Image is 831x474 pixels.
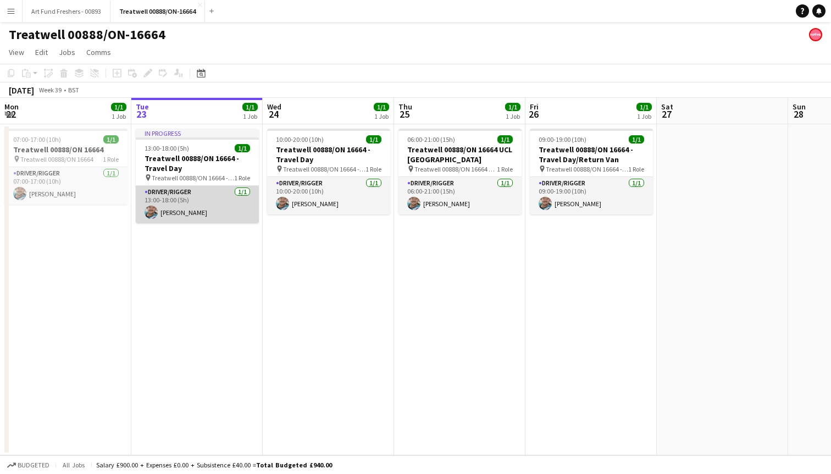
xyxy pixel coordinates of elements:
span: 1/1 [636,103,652,111]
span: Wed [267,102,281,112]
app-card-role: Driver/Rigger1/106:00-21:00 (15h)[PERSON_NAME] [398,177,522,214]
h3: Treatwell 00888/ON 16664 [4,145,128,155]
div: 1 Job [506,112,520,120]
span: 22 [3,108,19,120]
span: View [9,47,24,57]
div: 1 Job [637,112,651,120]
span: Mon [4,102,19,112]
span: 25 [397,108,412,120]
h3: Treatwell 00888/ON 16664 - Travel Day/Return Van [530,145,653,164]
span: 1/1 [366,135,381,144]
app-card-role: Driver/Rigger1/113:00-18:00 (5h)[PERSON_NAME] [136,186,259,223]
span: 09:00-19:00 (10h) [539,135,586,144]
a: Jobs [54,45,80,59]
div: Salary £900.00 + Expenses £0.00 + Subsistence £40.00 = [96,461,332,469]
button: Treatwell 00888/ON-16664 [110,1,205,22]
h3: Treatwell 00888/ON 16664 UCL [GEOGRAPHIC_DATA] [398,145,522,164]
div: BST [68,86,79,94]
span: 28 [791,108,806,120]
span: Budgeted [18,461,49,469]
a: View [4,45,29,59]
span: 1 Role [628,165,644,173]
span: 13:00-18:00 (5h) [145,144,189,152]
app-job-card: 06:00-21:00 (15h)1/1Treatwell 00888/ON 16664 UCL [GEOGRAPHIC_DATA] Treatwell 00888/ON 16664 UCL [... [398,129,522,214]
span: 1 Role [234,174,250,182]
div: 1 Job [112,112,126,120]
span: Thu [398,102,412,112]
span: 10:00-20:00 (10h) [276,135,324,144]
span: 1/1 [235,144,250,152]
span: Week 39 [36,86,64,94]
app-job-card: 10:00-20:00 (10h)1/1Treatwell 00888/ON 16664 - Travel Day Treatwell 00888/ON 16664 - Travel Day1 ... [267,129,390,214]
app-card-role: Driver/Rigger1/110:00-20:00 (10h)[PERSON_NAME] [267,177,390,214]
app-job-card: 09:00-19:00 (10h)1/1Treatwell 00888/ON 16664 - Travel Day/Return Van Treatwell 00888/ON 16664 - T... [530,129,653,214]
span: Treatwell 00888/ON 16664 - Travel Day/Return van [546,165,628,173]
a: Comms [82,45,115,59]
button: Art Fund Freshers - 00893 [23,1,110,22]
span: Comms [86,47,111,57]
span: 1/1 [242,103,258,111]
app-job-card: 07:00-17:00 (10h)1/1Treatwell 00888/ON 16664 Treatwell 00888/ON 166641 RoleDriver/Rigger1/107:00-... [4,129,128,205]
span: Sat [661,102,673,112]
span: 07:00-17:00 (10h) [13,135,61,144]
span: Edit [35,47,48,57]
button: Budgeted [5,459,51,471]
app-card-role: Driver/Rigger1/107:00-17:00 (10h)[PERSON_NAME] [4,167,128,205]
span: 23 [134,108,149,120]
h3: Treatwell 00888/ON 16664 - Travel Day [136,153,259,173]
span: 1/1 [497,135,513,144]
h1: Treatwell 00888/ON-16664 [9,26,165,43]
span: 1/1 [629,135,644,144]
span: Treatwell 00888/ON 16664 UCL [GEOGRAPHIC_DATA] [414,165,497,173]
span: 1 Role [103,155,119,163]
span: 27 [660,108,673,120]
span: Treatwell 00888/ON 16664 - Travel Day [283,165,365,173]
span: Jobs [59,47,75,57]
span: Treatwell 00888/ON 16664 [20,155,93,163]
span: Fri [530,102,539,112]
app-job-card: In progress13:00-18:00 (5h)1/1Treatwell 00888/ON 16664 - Travel Day Treatwell 00888/ON 16664 - Tr... [136,129,259,223]
span: 1 Role [365,165,381,173]
span: Tue [136,102,149,112]
span: Total Budgeted £940.00 [256,461,332,469]
div: In progress [136,129,259,137]
div: 1 Job [374,112,389,120]
span: 24 [265,108,281,120]
span: All jobs [60,461,87,469]
span: Sun [793,102,806,112]
span: 1/1 [374,103,389,111]
app-card-role: Driver/Rigger1/109:00-19:00 (10h)[PERSON_NAME] [530,177,653,214]
div: 1 Job [243,112,257,120]
span: 26 [528,108,539,120]
a: Edit [31,45,52,59]
span: Treatwell 00888/ON 16664 - Travel Day [152,174,234,182]
span: 06:00-21:00 (15h) [407,135,455,144]
h3: Treatwell 00888/ON 16664 - Travel Day [267,145,390,164]
span: 1/1 [103,135,119,144]
span: 1 Role [497,165,513,173]
div: [DATE] [9,85,34,96]
span: 1/1 [111,103,126,111]
app-user-avatar: native Staffing [809,28,822,41]
span: 1/1 [505,103,520,111]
